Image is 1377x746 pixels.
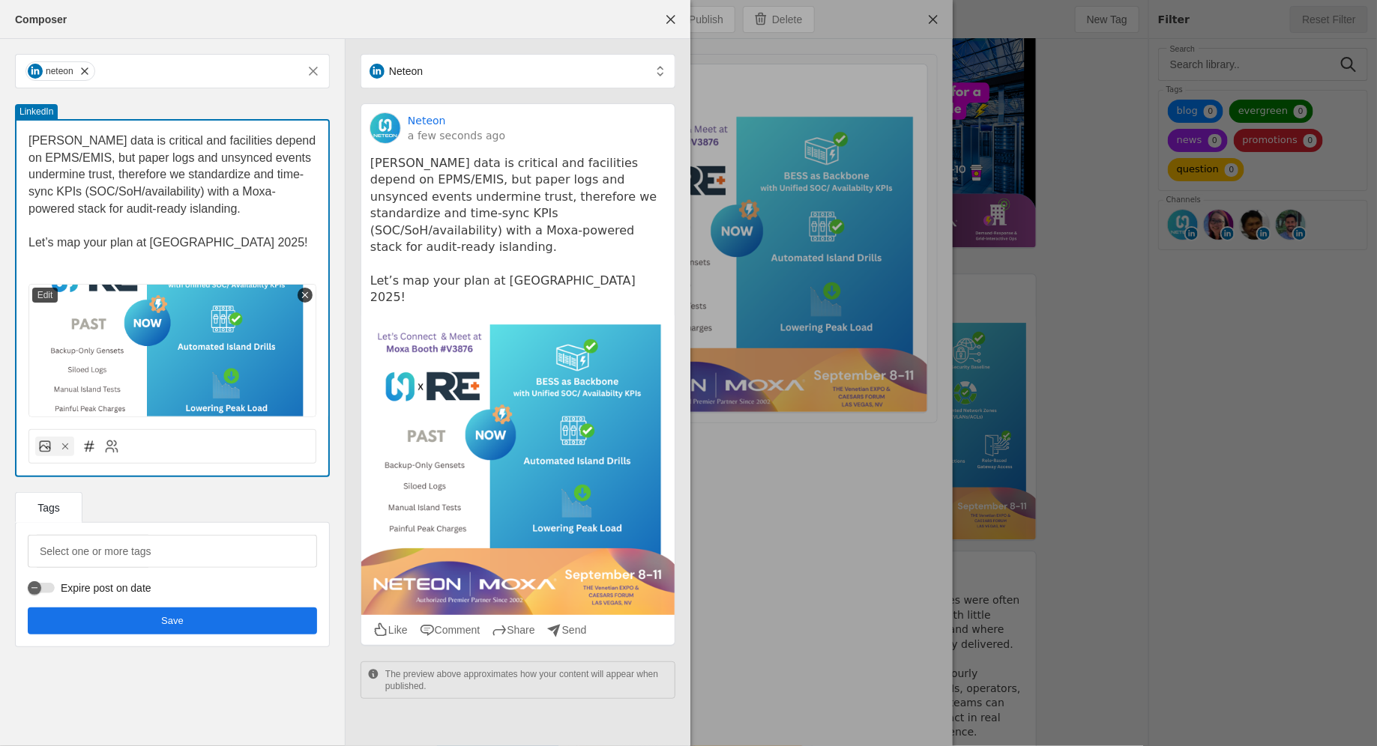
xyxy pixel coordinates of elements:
img: undefined [361,315,675,615]
a: a few seconds ago [408,128,505,143]
span: [PERSON_NAME] data is critical and facilities depend on EPMS/EMIS, but paper logs and unsynced ev... [28,134,319,215]
img: tab_keywords_by_traffic_grey.svg [149,87,161,99]
span: Tags [37,503,60,513]
img: cache [370,113,400,143]
div: Domain: [DOMAIN_NAME] [39,39,165,51]
pre: [PERSON_NAME] data is critical and facilities depend on EPMS/EMIS, but paper logs and unsynced ev... [370,155,666,306]
div: Composer [15,12,67,27]
label: Expire post on date [55,580,151,595]
button: Save [28,607,317,634]
div: Domain Overview [57,88,134,98]
div: remove [298,288,313,303]
li: Share [492,622,534,637]
mat-label: Select one or more tags [40,542,151,560]
p: The preview above approximates how your content will appear when published. [385,668,669,692]
div: LinkedIn [15,104,58,119]
img: tab_domain_overview_orange.svg [40,87,52,99]
a: Neteon [408,113,446,128]
span: Neteon [389,64,423,79]
li: Send [547,622,587,637]
div: neteon [46,65,73,77]
img: 3040103c-a3ae-a304-1a95-76eb8b9a0afb.png [28,284,316,417]
span: Let’s map your plan at [GEOGRAPHIC_DATA] 2025! [28,236,308,249]
img: logo_orange.svg [24,24,36,36]
li: Comment [420,622,480,637]
li: Like [373,622,408,637]
span: Save [161,613,184,628]
div: v 4.0.25 [42,24,73,36]
div: Edit [32,288,58,303]
button: Remove all [300,58,327,85]
div: Keywords by Traffic [166,88,253,98]
img: website_grey.svg [24,39,36,51]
